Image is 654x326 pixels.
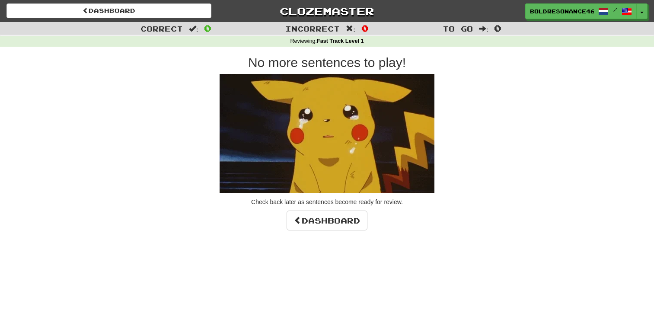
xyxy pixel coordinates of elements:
h2: No more sentences to play! [81,55,574,70]
span: 0 [204,23,211,33]
span: : [479,25,488,32]
span: 0 [494,23,501,33]
span: / [613,7,617,13]
span: Incorrect [285,24,340,33]
img: sad-pikachu.gif [220,74,434,193]
strong: Fast Track Level 1 [317,38,364,44]
a: Clozemaster [224,3,429,19]
span: Correct [140,24,183,33]
span: : [346,25,355,32]
span: BoldResonance46 [530,7,594,15]
span: 0 [361,23,369,33]
a: Dashboard [6,3,211,18]
a: BoldResonance46 / [525,3,637,19]
p: Check back later as sentences become ready for review. [81,198,574,206]
span: : [189,25,198,32]
span: To go [443,24,473,33]
a: Dashboard [287,211,367,230]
